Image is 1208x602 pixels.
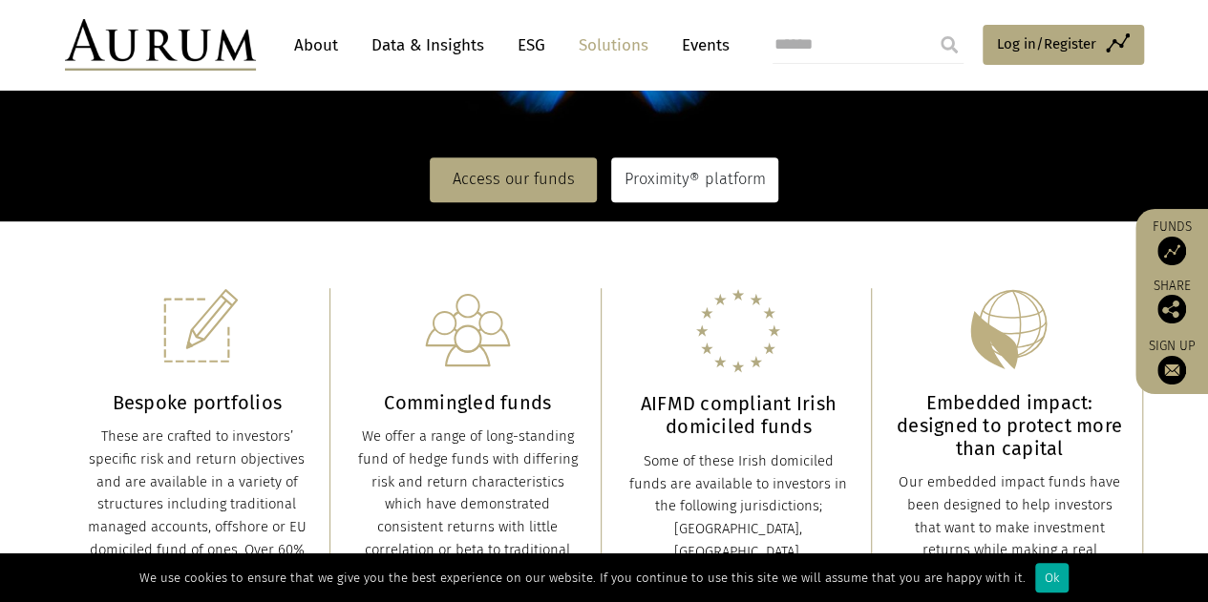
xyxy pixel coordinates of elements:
[354,391,582,414] h3: Commingled funds
[983,25,1144,65] a: Log in/Register
[1145,218,1198,265] a: Funds
[611,157,778,201] a: Proximity® platform
[672,28,730,63] a: Events
[625,392,853,438] h3: AIFMD compliant Irish domiciled funds
[896,391,1123,460] h3: Embedded impact: designed to protect more than capital
[362,28,494,63] a: Data & Insights
[1035,563,1069,592] div: Ok
[508,28,555,63] a: ESG
[1145,280,1198,323] div: Share
[997,32,1096,55] span: Log in/Register
[930,26,968,64] input: Submit
[569,28,658,63] a: Solutions
[354,426,582,584] div: We offer a range of long-standing fund of hedge funds with differing risk and return characterist...
[1157,356,1186,384] img: Sign up to our newsletter
[65,19,256,71] img: Aurum
[1145,338,1198,384] a: Sign up
[1157,237,1186,265] img: Access Funds
[84,391,311,414] h3: Bespoke portfolios
[285,28,348,63] a: About
[430,157,597,201] a: Access our funds
[1157,295,1186,323] img: Share this post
